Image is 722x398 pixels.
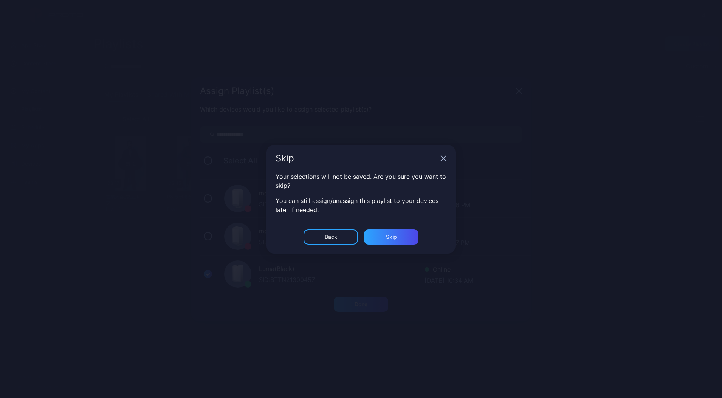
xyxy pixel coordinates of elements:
div: Back [325,234,337,240]
p: You can still assign/unassign this playlist to your devices later if needed. [276,196,446,214]
p: Your selections will not be saved. Are you sure you want to skip? [276,172,446,190]
div: Skip [386,234,397,240]
button: Skip [364,229,418,245]
div: Skip [276,154,437,163]
button: Back [304,229,358,245]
